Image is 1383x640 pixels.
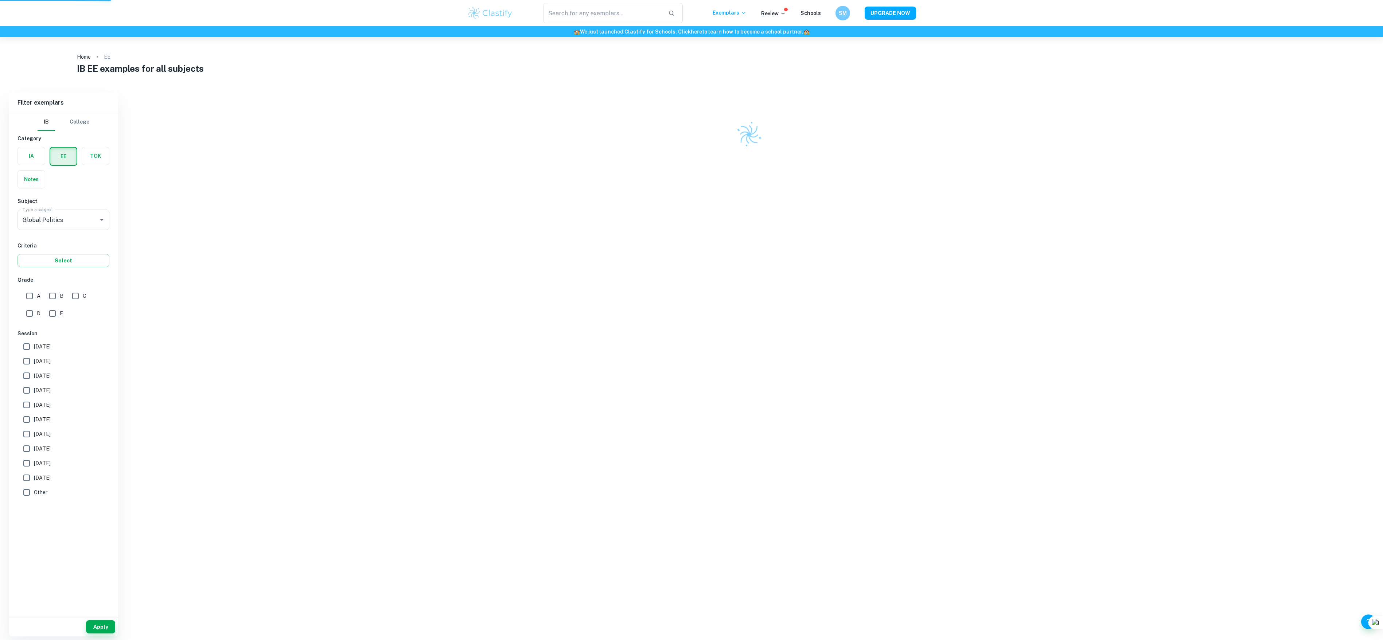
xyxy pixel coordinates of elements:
a: Schools [800,10,821,16]
button: IA [18,147,45,165]
span: [DATE] [34,415,51,424]
button: Select [17,254,109,267]
h6: Grade [17,276,109,284]
input: Search for any exemplars... [543,3,662,23]
h6: Filter exemplars [9,93,118,113]
h6: SM [839,9,847,17]
span: 🏫 [574,29,580,35]
button: Apply [86,620,115,633]
span: [DATE] [34,459,51,467]
a: here [691,29,702,35]
span: [DATE] [34,357,51,365]
p: EE [104,53,110,61]
h6: Session [17,329,109,337]
span: 🏫 [803,29,810,35]
span: D [37,309,40,317]
h6: Criteria [17,242,109,250]
span: [DATE] [34,430,51,438]
p: Review [761,9,786,17]
span: [DATE] [34,386,51,394]
button: Open [97,215,107,225]
button: TOK [82,147,109,165]
span: E [60,309,63,317]
label: Type a subject [23,206,53,212]
span: [DATE] [34,401,51,409]
button: UPGRADE NOW [865,7,916,20]
span: [DATE] [34,474,51,482]
span: C [83,292,86,300]
span: [DATE] [34,372,51,380]
span: [DATE] [34,445,51,453]
button: EE [50,148,77,165]
div: Filter type choice [38,113,89,131]
h6: Subject [17,197,109,205]
span: [DATE] [34,343,51,351]
button: IB [38,113,55,131]
p: Exemplars [713,9,747,17]
h1: IB EE examples for all subjects [77,62,1306,75]
button: Notes [18,171,45,188]
button: Help and Feedback [1361,614,1376,629]
a: Home [77,52,91,62]
h6: We just launched Clastify for Schools. Click to learn how to become a school partner. [1,28,1382,36]
h6: Category [17,134,109,143]
span: B [60,292,63,300]
span: A [37,292,40,300]
img: Clastify logo [467,6,513,20]
button: College [70,113,89,131]
button: SM [835,6,850,20]
img: Clastify logo [732,117,766,152]
span: Other [34,488,47,496]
